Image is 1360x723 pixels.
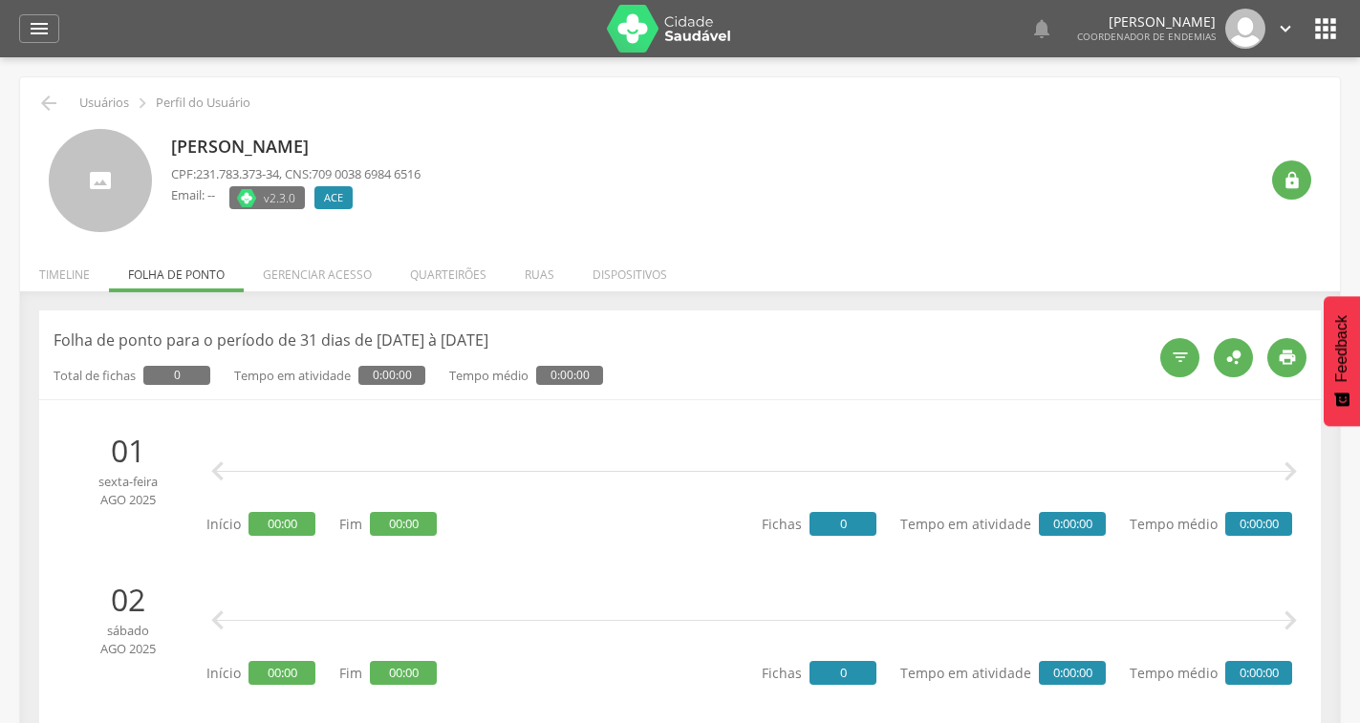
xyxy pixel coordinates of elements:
p: Fichas [762,661,876,685]
span: 0:00:00 [1039,661,1106,685]
i:  [1271,453,1309,491]
span: 00:00 [370,661,437,685]
p: Tempo médio [449,366,603,385]
span: 00:00 [248,661,315,685]
span: ago 2025 [63,640,192,658]
span: 00:00 [248,512,315,536]
span: 0:00:00 [536,366,603,385]
li: Gerenciar acesso [244,247,391,292]
span: 0 [143,366,210,385]
span: v2.3.0 [264,188,295,207]
p: Tempo médio [1130,512,1292,536]
p: Fim [339,512,437,536]
span: 709 0038 6984 6516 [312,165,421,182]
p: Folha de ponto para o período de 31 dias de [DATE] à [DATE] [54,330,1146,351]
p: Tempo em atividade [234,366,425,385]
span: 0 [810,661,876,685]
i:  [1310,13,1341,44]
i:  [1171,348,1190,367]
i:  [1271,602,1309,640]
span: ACE [324,190,343,205]
p: 01 [63,429,192,473]
span: 0 [810,512,876,536]
p: Início [206,512,315,536]
span: 231.783.373-34 [196,165,279,182]
a:  [19,14,59,43]
li: Timeline [20,247,109,292]
span: 0:00:00 [358,366,425,385]
button: Feedback - Mostrar pesquisa [1324,296,1360,426]
p: Tempo em atividade [900,661,1106,685]
span: sábado [63,622,192,640]
i:  [37,92,60,115]
i:  [199,453,237,491]
p: [PERSON_NAME] [171,135,421,159]
a:  [1275,9,1296,49]
p: CPF: , CNS: [171,165,421,183]
span: 0:00:00 [1039,512,1106,536]
i:  [28,17,51,40]
span: ago 2025 [63,491,192,509]
i:  [1283,171,1302,190]
p: Usuários [79,96,129,111]
p: Total de fichas [54,366,210,385]
p: Fichas [762,512,876,536]
p: Perfil do Usuário [156,96,250,111]
i:  [1275,18,1296,39]
p: Tempo médio [1130,661,1292,685]
p: Fim [339,661,437,685]
p: 02 [63,578,192,622]
span: 00:00 [370,512,437,536]
span: sexta-feira [63,473,192,491]
p: Tempo em atividade [900,512,1106,536]
i:  [1223,347,1244,368]
li: Ruas [506,247,573,292]
p: [PERSON_NAME] [1077,15,1216,29]
li: Dispositivos [573,247,686,292]
p: Email: -- [171,186,215,204]
i:  [1278,348,1297,367]
span: 0:00:00 [1225,512,1292,536]
span: Coordenador de Endemias [1077,30,1216,43]
i:  [132,93,153,114]
span: Feedback [1333,315,1350,382]
a:  [1030,9,1053,49]
li: Quarteirões [391,247,506,292]
i:  [199,602,237,640]
i:  [1030,17,1053,40]
p: Início [206,661,315,685]
span: 0:00:00 [1225,661,1292,685]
